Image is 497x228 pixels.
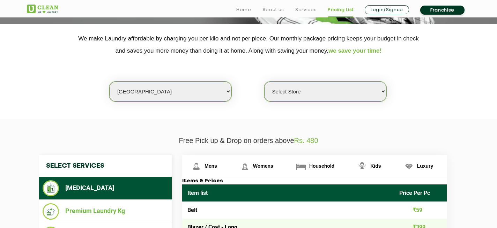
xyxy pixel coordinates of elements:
span: we save your time! [328,47,381,54]
img: Mens [190,160,202,173]
p: We make Laundry affordable by charging you per kilo and not per piece. Our monthly package pricin... [27,32,470,57]
span: Household [309,163,334,169]
span: Rs. 480 [294,137,318,144]
li: [MEDICAL_DATA] [43,180,168,196]
a: Home [236,6,251,14]
th: Item list [182,184,394,202]
img: Premium Laundry Kg [43,203,59,220]
a: About us [262,6,284,14]
span: Mens [205,163,217,169]
td: ₹59 [394,202,447,219]
p: Free Pick up & Drop on orders above [27,137,470,145]
h3: Items & Prices [182,178,447,184]
img: Womens [239,160,251,173]
a: Login/Signup [365,5,409,14]
span: Kids [370,163,381,169]
a: Services [295,6,317,14]
th: Price Per Pc [394,184,447,202]
span: Womens [253,163,273,169]
h4: Select Services [39,155,172,177]
a: Franchise [420,6,465,15]
li: Premium Laundry Kg [43,203,168,220]
span: Luxury [417,163,433,169]
img: Luxury [403,160,415,173]
img: Dry Cleaning [43,180,59,196]
td: Belt [182,202,394,219]
img: Household [295,160,307,173]
img: Kids [356,160,368,173]
a: Pricing List [328,6,354,14]
img: UClean Laundry and Dry Cleaning [27,5,58,13]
